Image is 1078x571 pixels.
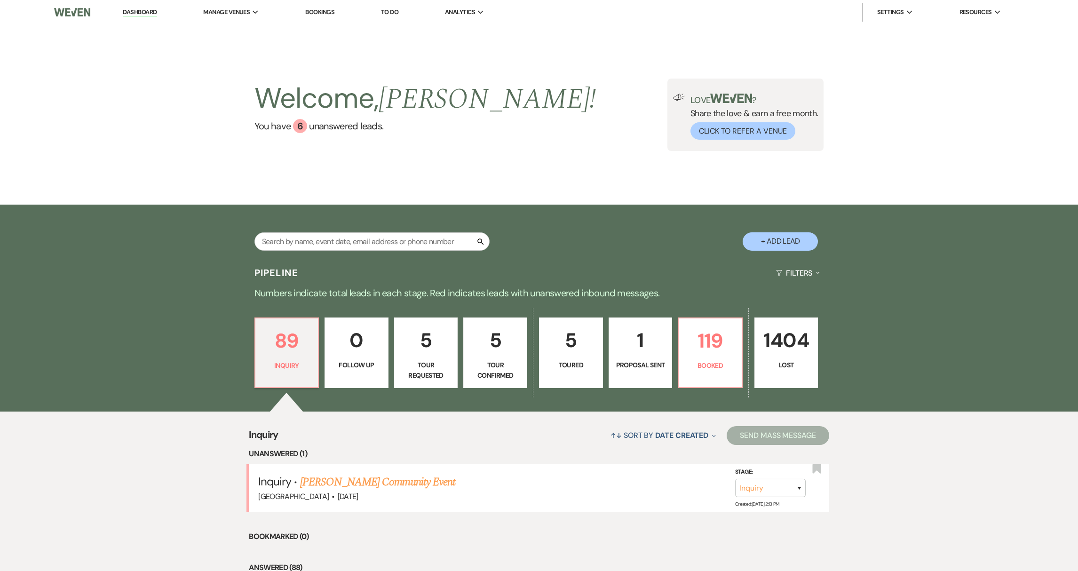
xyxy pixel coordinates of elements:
[249,448,829,460] li: Unanswered (1)
[463,317,527,388] a: 5Tour Confirmed
[293,119,307,133] div: 6
[735,501,779,507] span: Created: [DATE] 2:13 PM
[394,317,458,388] a: 5Tour Requested
[469,325,521,356] p: 5
[727,426,829,445] button: Send Mass Message
[261,325,313,357] p: 89
[684,325,736,357] p: 119
[254,317,319,388] a: 89Inquiry
[710,94,752,103] img: weven-logo-green.svg
[655,430,708,440] span: Date Created
[754,317,818,388] a: 1404Lost
[735,467,806,477] label: Stage:
[761,360,812,370] p: Lost
[331,360,382,370] p: Follow Up
[615,325,666,356] p: 1
[772,261,824,285] button: Filters
[607,423,720,448] button: Sort By Date Created
[249,531,829,543] li: Bookmarked (0)
[877,8,904,17] span: Settings
[469,360,521,381] p: Tour Confirmed
[300,474,455,491] a: [PERSON_NAME] Community Event
[203,8,250,17] span: Manage Venues
[445,8,475,17] span: Analytics
[254,232,490,251] input: Search by name, event date, email address or phone number
[379,78,596,121] span: [PERSON_NAME] !
[200,285,878,301] p: Numbers indicate total leads in each stage. Red indicates leads with unanswered inbound messages.
[610,430,622,440] span: ↑↓
[690,94,818,104] p: Love ?
[254,266,299,279] h3: Pipeline
[685,94,818,140] div: Share the love & earn a free month.
[545,325,597,356] p: 5
[325,317,388,388] a: 0Follow Up
[959,8,992,17] span: Resources
[684,360,736,371] p: Booked
[258,474,291,489] span: Inquiry
[609,317,673,388] a: 1Proposal Sent
[254,119,596,133] a: You have 6 unanswered leads.
[673,94,685,101] img: loud-speaker-illustration.svg
[331,325,382,356] p: 0
[123,8,157,17] a: Dashboard
[539,317,603,388] a: 5Toured
[761,325,812,356] p: 1404
[249,428,278,448] span: Inquiry
[678,317,743,388] a: 119Booked
[690,122,795,140] button: Click to Refer a Venue
[254,79,596,119] h2: Welcome,
[338,492,358,501] span: [DATE]
[400,325,452,356] p: 5
[615,360,666,370] p: Proposal Sent
[545,360,597,370] p: Toured
[258,492,329,501] span: [GEOGRAPHIC_DATA]
[261,360,313,371] p: Inquiry
[305,8,334,16] a: Bookings
[743,232,818,251] button: + Add Lead
[400,360,452,381] p: Tour Requested
[381,8,398,16] a: To Do
[54,2,90,22] img: Weven Logo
